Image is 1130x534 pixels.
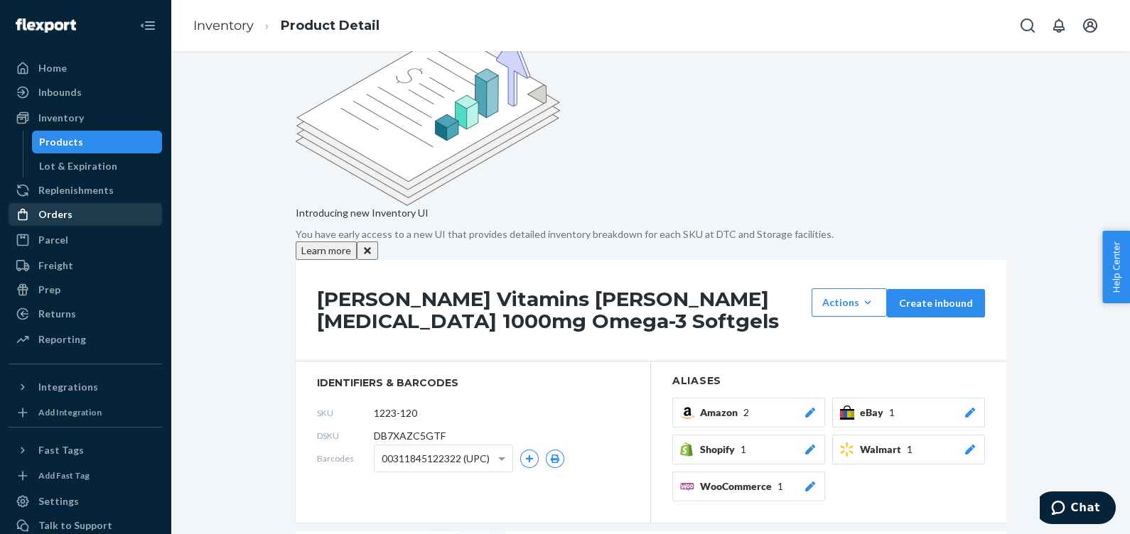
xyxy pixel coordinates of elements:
[860,405,889,420] span: eBay
[38,283,60,297] div: Prep
[672,472,825,501] button: WooCommerce1
[38,494,79,508] div: Settings
[296,241,357,260] button: Learn more
[672,435,825,464] button: Shopify1
[317,452,374,464] span: Barcodes
[9,179,162,202] a: Replenishments
[38,518,112,533] div: Talk to Support
[889,405,895,420] span: 1
[9,490,162,513] a: Settings
[38,258,73,273] div: Freight
[296,206,1005,220] p: Introducing new Inventory UI
[887,289,985,317] button: Create inbound
[743,405,749,420] span: 2
[38,469,90,481] div: Add Fast Tag
[38,183,114,197] div: Replenishments
[9,57,162,80] a: Home
[9,404,162,421] a: Add Integration
[317,288,805,332] h1: [PERSON_NAME] Vitamins [PERSON_NAME] [MEDICAL_DATA] 1000mg Omega-3 Softgels
[38,406,102,418] div: Add Integration
[38,61,67,75] div: Home
[9,229,162,251] a: Parcel
[700,442,741,457] span: Shopify
[39,135,83,149] div: Products
[38,307,76,321] div: Returns
[832,398,985,427] button: eBay1
[9,203,162,226] a: Orders
[1013,11,1042,40] button: Open Search Box
[39,159,117,173] div: Lot & Expiration
[9,81,162,104] a: Inbounds
[9,107,162,129] a: Inventory
[32,155,163,178] a: Lot & Expiration
[907,442,913,457] span: 1
[741,442,746,457] span: 1
[38,207,72,222] div: Orders
[16,18,76,33] img: Flexport logo
[193,18,254,33] a: Inventory
[1076,11,1104,40] button: Open account menu
[357,241,378,260] button: Close
[38,380,98,394] div: Integrations
[38,233,68,247] div: Parcel
[32,131,163,153] a: Products
[134,11,162,40] button: Close Navigation
[9,467,162,484] a: Add Fast Tag
[700,479,777,494] span: WooCommerce
[9,376,162,398] button: Integrations
[9,303,162,325] a: Returns
[281,18,380,33] a: Product Detail
[812,288,887,317] button: Actions
[832,435,985,464] button: Walmart1
[777,479,783,494] span: 1
[822,295,876,310] div: Actions
[672,376,985,386] h2: Aliases
[38,111,84,125] div: Inventory
[296,227,1005,241] p: You have early access to a new UI that provides detailed inventory breakdown for each SKU at DTC ...
[317,376,629,390] span: identifiers & barcodes
[38,332,86,347] div: Reporting
[672,398,825,427] button: Amazon2
[9,439,162,462] button: Fast Tags
[860,442,907,457] span: Walmart
[1102,231,1130,303] button: Help Center
[382,447,490,471] span: 00311845122322 (UPC)
[182,5,391,47] ol: breadcrumbs
[38,85,82,99] div: Inbounds
[9,254,162,277] a: Freight
[296,30,560,206] img: new-reports-banner-icon.82668bd98b6a51aee86340f2a7b77ae3.png
[374,429,446,443] span: DB7XAZC5GTF
[700,405,743,420] span: Amazon
[38,443,84,457] div: Fast Tags
[1040,491,1116,527] iframe: Opens a widget where you can chat to one of our agents
[9,278,162,301] a: Prep
[9,328,162,351] a: Reporting
[317,430,374,442] span: DSKU
[317,407,374,419] span: SKU
[1045,11,1073,40] button: Open notifications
